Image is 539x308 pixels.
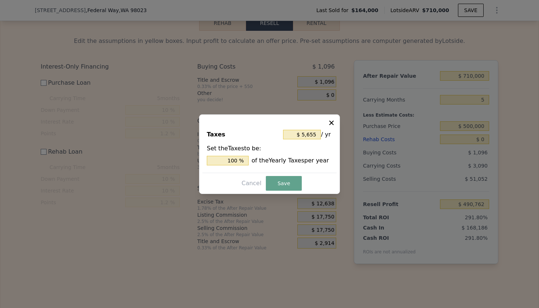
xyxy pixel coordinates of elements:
button: Save [266,176,302,191]
button: Cancel [239,177,264,189]
div: Set the Taxes to be: [207,144,332,165]
div: of the Yearly Taxes [207,156,332,165]
span: / yr [321,128,331,141]
span: per year [304,157,329,164]
div: Taxes [207,128,280,141]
